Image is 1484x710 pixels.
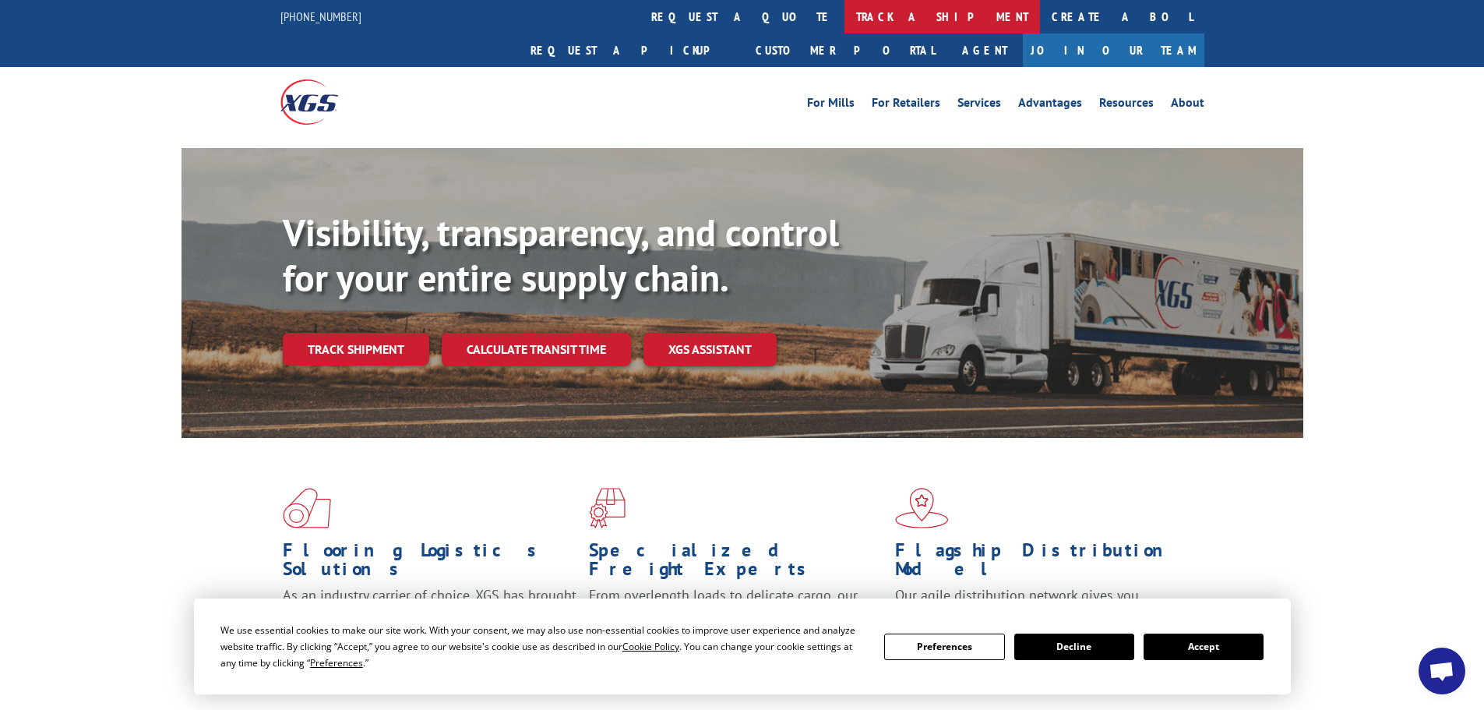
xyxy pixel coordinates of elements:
[283,208,839,302] b: Visibility, transparency, and control for your entire supply chain.
[310,656,363,669] span: Preferences
[1023,34,1204,67] a: Join Our Team
[884,634,1004,660] button: Preferences
[1419,648,1465,694] div: Open chat
[283,333,429,366] a: Track shipment
[895,586,1182,623] span: Our agile distribution network gives you nationwide inventory management on demand.
[1014,634,1134,660] button: Decline
[280,9,361,24] a: [PHONE_NUMBER]
[519,34,744,67] a: Request a pickup
[283,586,576,641] span: As an industry carrier of choice, XGS has brought innovation and dedication to flooring logistics...
[744,34,946,67] a: Customer Portal
[1099,97,1154,114] a: Resources
[946,34,1023,67] a: Agent
[622,640,679,653] span: Cookie Policy
[643,333,777,366] a: XGS ASSISTANT
[957,97,1001,114] a: Services
[589,488,626,528] img: xgs-icon-focused-on-flooring-red
[895,541,1190,586] h1: Flagship Distribution Model
[220,622,865,671] div: We use essential cookies to make our site work. With your consent, we may also use non-essential ...
[872,97,940,114] a: For Retailers
[589,541,883,586] h1: Specialized Freight Experts
[807,97,855,114] a: For Mills
[283,488,331,528] img: xgs-icon-total-supply-chain-intelligence-red
[895,488,949,528] img: xgs-icon-flagship-distribution-model-red
[1144,634,1264,660] button: Accept
[283,541,577,586] h1: Flooring Logistics Solutions
[442,333,631,366] a: Calculate transit time
[589,586,883,655] p: From overlength loads to delicate cargo, our experienced staff knows the best way to move your fr...
[1018,97,1082,114] a: Advantages
[194,599,1291,694] div: Cookie Consent Prompt
[1171,97,1204,114] a: About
